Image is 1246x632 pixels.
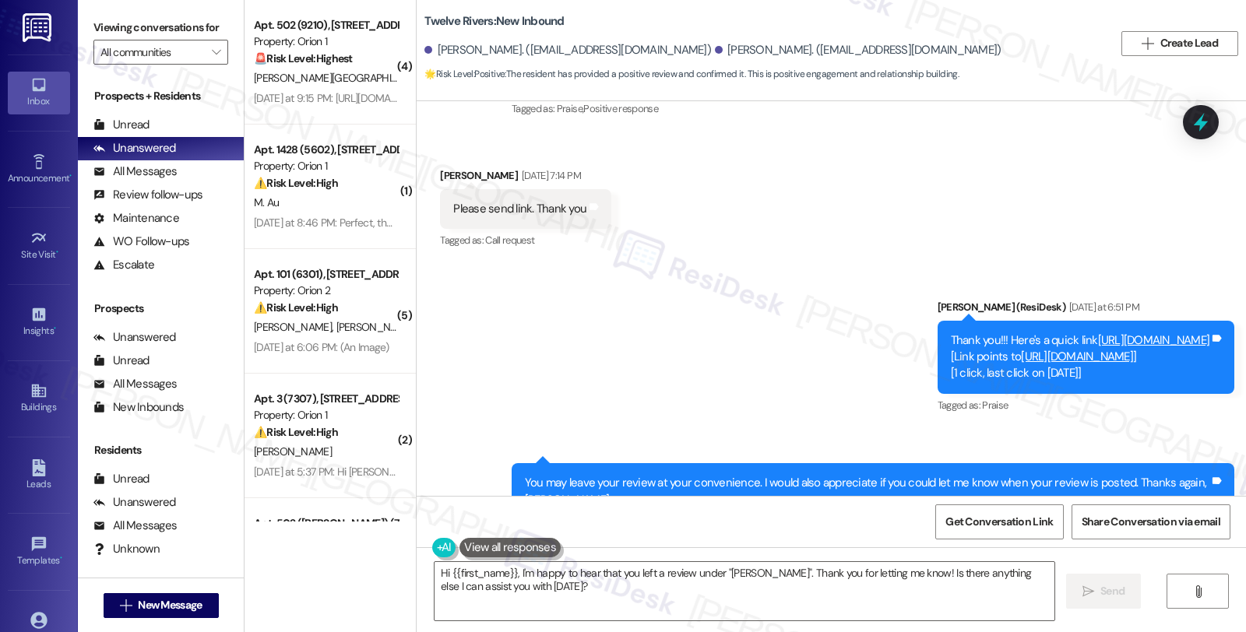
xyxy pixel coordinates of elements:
i:  [1192,585,1204,598]
strong: 🚨 Risk Level: Highest [254,51,353,65]
div: Escalate [93,257,154,273]
span: [PERSON_NAME][GEOGRAPHIC_DATA] [254,71,431,85]
div: [DATE] 7:14 PM [518,167,581,184]
div: [DATE] at 9:15 PM: [URL][DOMAIN_NAME] [254,91,437,105]
div: Tagged as: [440,229,611,251]
div: Apt. 101 (6301), [STREET_ADDRESS] [254,266,398,283]
span: Send [1100,583,1125,599]
div: Unanswered [93,494,176,511]
a: [URL][DOMAIN_NAME] [1098,332,1210,348]
span: • [60,553,62,564]
div: Apt. 502 (9210), [STREET_ADDRESS] [254,17,398,33]
span: • [69,170,72,181]
div: Residents [78,442,244,458]
div: [DATE] at 6:06 PM: (An Image) [254,340,389,354]
div: Unread [93,117,150,133]
a: Leads [8,455,70,497]
img: ResiDesk Logo [23,13,55,42]
button: Get Conversation Link [935,504,1063,539]
a: [URL][DOMAIN_NAME] [1021,349,1133,364]
div: All Messages [93,518,177,534]
div: Unknown [93,541,160,557]
i:  [212,46,220,58]
label: Viewing conversations for [93,16,228,40]
div: Please send link. Thank you [453,201,586,217]
div: All Messages [93,163,177,180]
strong: 🌟 Risk Level: Positive [424,68,505,80]
div: [PERSON_NAME]. ([EMAIL_ADDRESS][DOMAIN_NAME]) [715,42,1001,58]
div: Unanswered [93,140,176,156]
a: Inbox [8,72,70,114]
span: Share Conversation via email [1082,514,1220,530]
div: [PERSON_NAME]. ([EMAIL_ADDRESS][DOMAIN_NAME]) [424,42,711,58]
i:  [1082,585,1094,598]
span: Praise [982,399,1008,412]
strong: ⚠️ Risk Level: High [254,176,338,190]
div: Unread [93,471,150,487]
span: [PERSON_NAME] [254,320,336,334]
span: [PERSON_NAME] [254,444,332,458]
span: Create Lead [1160,35,1218,51]
div: Apt. 3 (7307), [STREET_ADDRESS] [254,391,398,407]
div: Unread [93,353,150,369]
div: [PERSON_NAME] [440,167,611,189]
strong: ⚠️ Risk Level: High [254,300,338,314]
div: [DATE] at 6:51 PM [1065,299,1139,315]
span: Praise , [557,102,583,115]
div: Property: Orion 1 [254,407,398,423]
button: Create Lead [1121,31,1238,56]
a: Buildings [8,377,70,420]
div: Property: Orion 2 [254,283,398,299]
div: Apt. 502 ([PERSON_NAME]) (7467), [STREET_ADDRESS][PERSON_NAME] [254,515,398,532]
div: New Inbounds [93,399,184,416]
b: Twelve Rivers: New Inbound [424,13,564,30]
i:  [120,599,132,612]
div: Maintenance [93,210,179,226]
span: M. Au [254,195,280,209]
textarea: Hi {{first_name}}, I'm happy to hear that you left a review under "[PERSON_NAME]". Thank you for ... [435,562,1054,620]
span: Positive response [583,102,658,115]
span: : The resident has provided a positive review and confirmed it. This is positive engagement and r... [424,66,959,83]
a: Templates • [8,531,70,573]
span: New Message [138,597,202,613]
div: Property: Orion 1 [254,33,398,50]
a: Insights • [8,301,70,343]
div: Apt. 1428 (5602), [STREET_ADDRESS] [254,142,398,158]
div: [DATE] at 8:46 PM: Perfect, thank you so much! just wanted to get this on the radar since it's a ... [254,216,748,230]
div: Property: Orion 1 [254,158,398,174]
div: All Messages [93,376,177,392]
div: Prospects [78,300,244,317]
div: Tagged as: [512,97,1234,120]
span: [PERSON_NAME] [336,320,414,334]
div: [PERSON_NAME] (ResiDesk) [938,299,1235,321]
div: WO Follow-ups [93,233,189,250]
div: Thank you!!! Here's a quick link [Link points to ] [1 click, last click on [DATE]] [951,332,1210,382]
span: • [54,323,56,334]
i:  [1142,37,1153,50]
div: Unanswered [93,329,176,346]
a: Site Visit • [8,225,70,267]
div: You may leave your review at your convenience. I would also appreciate if you could let me know w... [525,475,1209,508]
button: New Message [104,593,219,618]
div: Tagged as: [938,394,1235,416]
span: Get Conversation Link [945,514,1053,530]
input: All communities [100,40,203,65]
div: Review follow-ups [93,187,202,203]
div: Prospects + Residents [78,88,244,104]
strong: ⚠️ Risk Level: High [254,425,338,439]
span: Call request [485,233,534,247]
span: • [56,247,58,258]
button: Send [1066,574,1142,609]
button: Share Conversation via email [1072,504,1230,539]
